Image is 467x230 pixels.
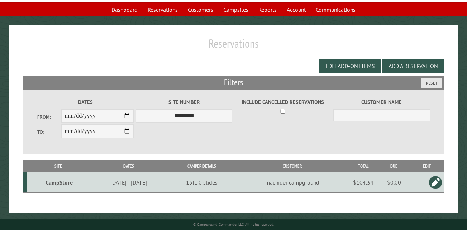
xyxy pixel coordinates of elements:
th: Customer [235,160,349,172]
th: Total [349,160,378,172]
a: Customers [184,3,218,16]
div: CampStore [30,179,89,186]
button: Edit Add-on Items [319,59,381,73]
a: Communications [311,3,360,16]
div: [DATE] - [DATE] [91,179,166,186]
td: $104.34 [349,172,378,193]
label: Customer Name [333,98,430,106]
th: Edit [410,160,444,172]
td: 15ft, 0 slides [168,172,236,193]
th: Camper Details [168,160,236,172]
h1: Reservations [23,37,444,56]
td: $0.00 [378,172,410,193]
button: Reset [421,78,442,88]
label: To: [37,129,61,135]
th: Dates [90,160,168,172]
a: Account [282,3,310,16]
td: macnider campground [235,172,349,193]
label: Site Number [136,98,232,106]
button: Add a Reservation [382,59,444,73]
a: Campsites [219,3,253,16]
th: Site [27,160,90,172]
a: Reports [254,3,281,16]
label: Dates [37,98,134,106]
label: Include Cancelled Reservations [235,98,331,106]
label: From: [37,114,61,120]
th: Due [378,160,410,172]
a: Reservations [143,3,182,16]
h2: Filters [23,76,444,89]
small: © Campground Commander LLC. All rights reserved. [193,222,274,227]
a: Dashboard [107,3,142,16]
